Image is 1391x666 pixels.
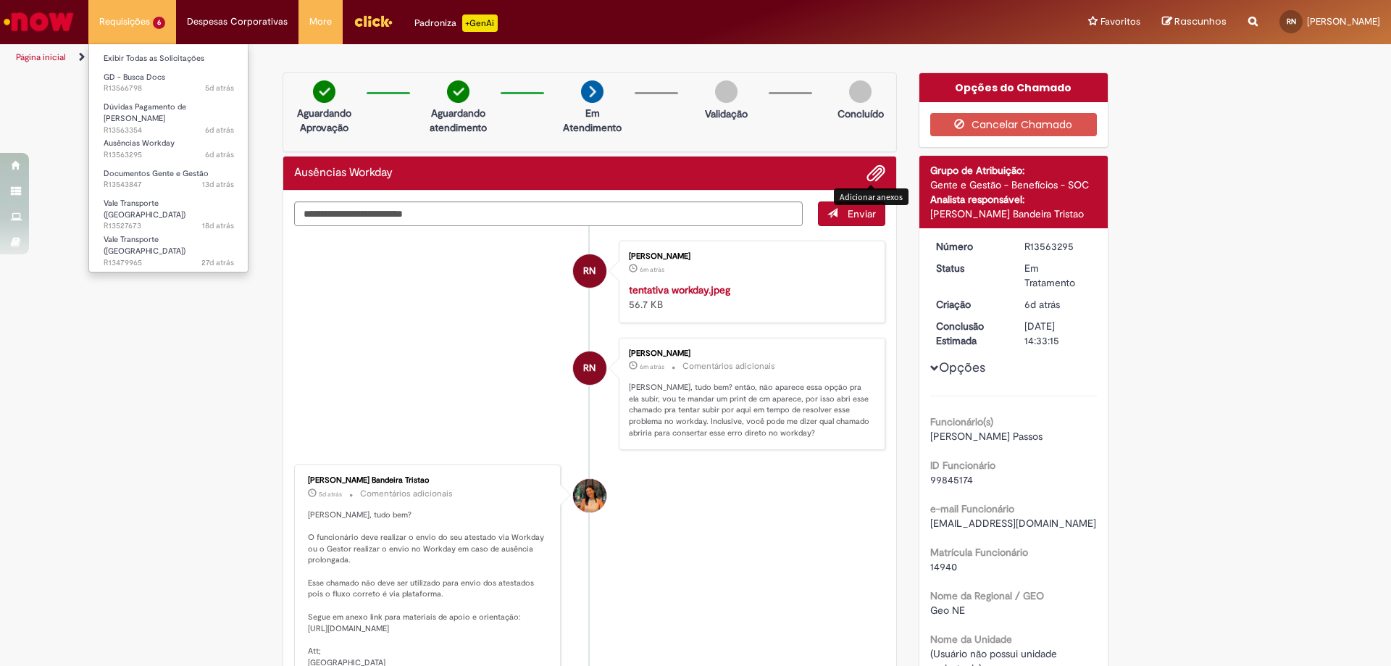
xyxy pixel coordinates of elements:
[294,201,803,226] textarea: Digite sua mensagem aqui...
[930,633,1012,646] b: Nome da Unidade
[930,163,1098,178] div: Grupo de Atribuição:
[930,192,1098,207] div: Analista responsável:
[640,265,664,274] span: 6m atrás
[930,502,1014,515] b: e-mail Funcionário
[104,72,165,83] span: GD - Busca Docs
[104,257,234,269] span: R13479965
[930,430,1043,443] span: [PERSON_NAME] Passos
[104,83,234,94] span: R13566798
[104,149,234,161] span: R13563295
[1,7,76,36] img: ServiceNow
[89,136,248,162] a: Aberto R13563295 : Ausências Workday
[583,254,596,288] span: RN
[640,362,664,371] time: 30/09/2025 11:25:35
[925,239,1014,254] dt: Número
[849,80,872,103] img: img-circle-grey.png
[629,349,870,358] div: [PERSON_NAME]
[1024,261,1092,290] div: Em Tratamento
[583,351,596,386] span: RN
[16,51,66,63] a: Página inicial
[930,546,1028,559] b: Matrícula Funcionário
[629,283,870,312] div: 56.7 KB
[930,459,995,472] b: ID Funcionário
[89,51,248,67] a: Exibir Todas as Solicitações
[205,149,234,160] span: 6d atrás
[629,283,730,296] strong: tentativa workday.jpeg
[930,517,1096,530] span: [EMAIL_ADDRESS][DOMAIN_NAME]
[581,80,603,103] img: arrow-next.png
[202,179,234,190] span: 13d atrás
[319,490,342,499] time: 26/09/2025 11:24:28
[573,351,606,385] div: Rafaela Sanches Do Nascimento
[205,125,234,136] time: 24/09/2025 14:40:41
[360,488,453,500] small: Comentários adicionais
[925,297,1014,312] dt: Criação
[89,70,248,96] a: Aberto R13566798 : GD - Busca Docs
[1162,15,1227,29] a: Rascunhos
[153,17,165,29] span: 6
[640,362,664,371] span: 6m atrás
[930,113,1098,136] button: Cancelar Chamado
[557,106,627,135] p: Em Atendimento
[104,138,175,149] span: Ausências Workday
[294,167,393,180] h2: Ausências Workday Histórico de tíquete
[715,80,738,103] img: img-circle-grey.png
[202,220,234,231] time: 12/09/2025 13:27:54
[201,257,234,268] time: 04/09/2025 10:16:17
[205,149,234,160] time: 24/09/2025 14:32:05
[414,14,498,32] div: Padroniza
[930,207,1098,221] div: [PERSON_NAME] Bandeira Tristao
[1024,297,1092,312] div: 24/09/2025 14:32:03
[89,196,248,227] a: Aberto R13527673 : Vale Transporte (VT)
[930,604,965,617] span: Geo NE
[104,168,209,179] span: Documentos Gente e Gestão
[1174,14,1227,28] span: Rascunhos
[925,319,1014,348] dt: Conclusão Estimada
[205,83,234,93] time: 25/09/2025 14:07:54
[866,164,885,183] button: Adicionar anexos
[1287,17,1296,26] span: RN
[289,106,359,135] p: Aguardando Aprovação
[818,201,885,226] button: Enviar
[1024,239,1092,254] div: R13563295
[629,252,870,261] div: [PERSON_NAME]
[309,14,332,29] span: More
[573,479,606,512] div: Suzana Alves Bandeira Tristao
[462,14,498,32] p: +GenAi
[930,178,1098,192] div: Gente e Gestão - Benefícios - SOC
[104,198,185,220] span: Vale Transporte ([GEOGRAPHIC_DATA])
[930,415,993,428] b: Funcionário(s)
[1100,14,1140,29] span: Favoritos
[88,43,248,272] ul: Requisições
[11,44,916,71] ul: Trilhas de página
[919,73,1108,102] div: Opções do Chamado
[1024,319,1092,348] div: [DATE] 14:33:15
[1024,298,1060,311] span: 6d atrás
[319,490,342,499] span: 5d atrás
[187,14,288,29] span: Despesas Corporativas
[205,83,234,93] span: 5d atrás
[104,125,234,136] span: R13563354
[848,207,876,220] span: Enviar
[1024,298,1060,311] time: 24/09/2025 14:32:03
[99,14,150,29] span: Requisições
[202,220,234,231] span: 18d atrás
[705,107,748,121] p: Validação
[423,106,493,135] p: Aguardando atendimento
[1307,15,1380,28] span: [PERSON_NAME]
[837,107,884,121] p: Concluído
[104,234,185,257] span: Vale Transporte ([GEOGRAPHIC_DATA])
[925,261,1014,275] dt: Status
[89,166,248,193] a: Aberto R13543847 : Documentos Gente e Gestão
[640,265,664,274] time: 30/09/2025 11:25:39
[89,232,248,263] a: Aberto R13479965 : Vale Transporte (VT)
[89,99,248,130] a: Aberto R13563354 : Dúvidas Pagamento de Salário
[930,473,973,486] span: 99845174
[104,101,186,124] span: Dúvidas Pagamento de [PERSON_NAME]
[629,382,870,439] p: [PERSON_NAME], tudo bem? então, não aparece essa opção pra ela subir, vou te mandar um print de c...
[313,80,335,103] img: check-circle-green.png
[447,80,469,103] img: check-circle-green.png
[354,10,393,32] img: click_logo_yellow_360x200.png
[308,476,549,485] div: [PERSON_NAME] Bandeira Tristao
[201,257,234,268] span: 27d atrás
